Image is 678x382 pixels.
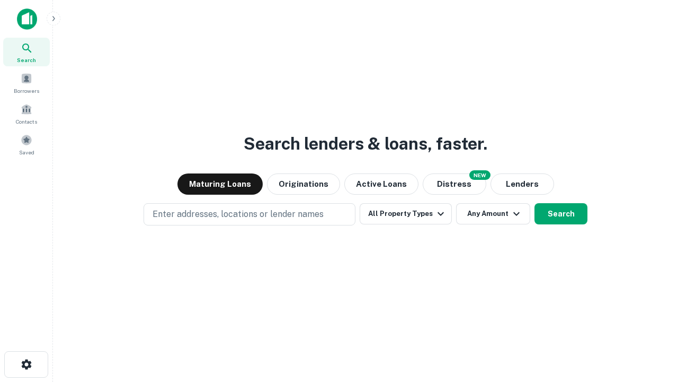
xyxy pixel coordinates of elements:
[456,203,530,224] button: Any Amount
[360,203,452,224] button: All Property Types
[490,173,554,195] button: Lenders
[3,38,50,66] a: Search
[16,117,37,126] span: Contacts
[17,8,37,30] img: capitalize-icon.png
[14,86,39,95] span: Borrowers
[244,131,487,157] h3: Search lenders & loans, faster.
[19,148,34,157] span: Saved
[17,56,36,64] span: Search
[3,68,50,97] a: Borrowers
[144,203,355,225] button: Enter addresses, locations or lender names
[3,130,50,159] a: Saved
[534,203,587,224] button: Search
[423,173,486,195] button: Search distressed loans with lien and other non-mortgage details.
[344,173,418,195] button: Active Loans
[3,99,50,128] a: Contacts
[177,173,263,195] button: Maturing Loans
[469,170,490,180] div: NEW
[267,173,340,195] button: Originations
[153,208,324,221] p: Enter addresses, locations or lender names
[625,297,678,348] iframe: Chat Widget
